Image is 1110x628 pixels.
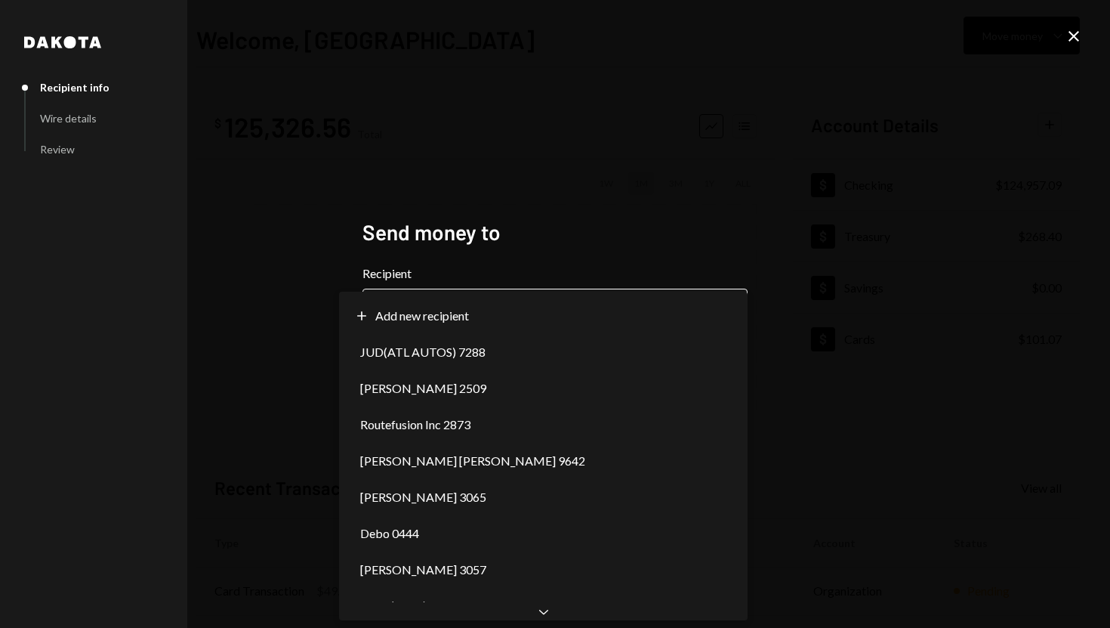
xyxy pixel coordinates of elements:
span: [PERSON_NAME] 3057 [360,561,486,579]
span: [PERSON_NAME] [PERSON_NAME] 9642 [360,452,585,470]
span: Add new recipient [375,307,469,325]
span: [PERSON_NAME] 2509 [360,379,486,398]
div: Wire details [40,112,97,125]
div: Recipient info [40,81,109,94]
span: Routefusion Inc 2873 [360,416,470,434]
span: [PERSON_NAME] 3065 [360,488,486,506]
button: Recipient [362,289,748,331]
div: Review [40,143,75,156]
h2: Send money to [362,218,748,247]
label: Recipient [362,265,748,283]
span: Debo 0444 [360,524,419,543]
span: Great(Dapo) 2682 [360,597,456,615]
span: JUD(ATL AUTOS) 7288 [360,343,486,361]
